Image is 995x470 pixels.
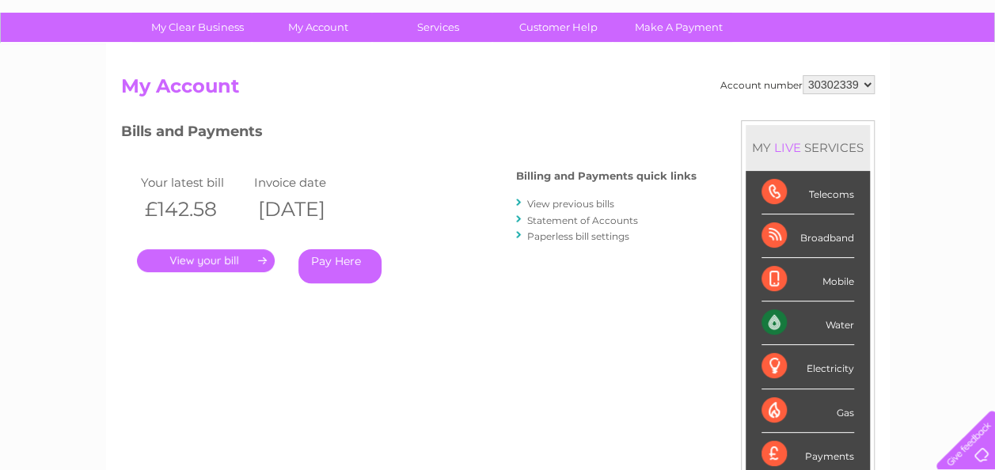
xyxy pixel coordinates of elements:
[761,258,854,301] div: Mobile
[527,230,629,242] a: Paperless bill settings
[857,67,880,79] a: Blog
[943,67,980,79] a: Log out
[137,249,275,272] a: .
[527,214,638,226] a: Statement of Accounts
[756,67,791,79] a: Energy
[250,193,364,226] th: [DATE]
[121,120,697,148] h3: Bills and Payments
[137,172,251,193] td: Your latest bill
[890,67,929,79] a: Contact
[761,389,854,433] div: Gas
[771,140,804,155] div: LIVE
[253,13,383,42] a: My Account
[516,170,697,182] h4: Billing and Payments quick links
[720,75,875,94] div: Account number
[373,13,503,42] a: Services
[35,41,116,89] img: logo.png
[250,172,364,193] td: Invoice date
[800,67,848,79] a: Telecoms
[761,214,854,258] div: Broadband
[298,249,382,283] a: Pay Here
[761,345,854,389] div: Electricity
[761,171,854,214] div: Telecoms
[137,193,251,226] th: £142.58
[613,13,744,42] a: Make A Payment
[121,75,875,105] h2: My Account
[493,13,624,42] a: Customer Help
[527,198,614,210] a: View previous bills
[761,301,854,345] div: Water
[132,13,263,42] a: My Clear Business
[697,8,806,28] a: 0333 014 3131
[716,67,746,79] a: Water
[124,9,872,77] div: Clear Business is a trading name of Verastar Limited (registered in [GEOGRAPHIC_DATA] No. 3667643...
[746,125,870,170] div: MY SERVICES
